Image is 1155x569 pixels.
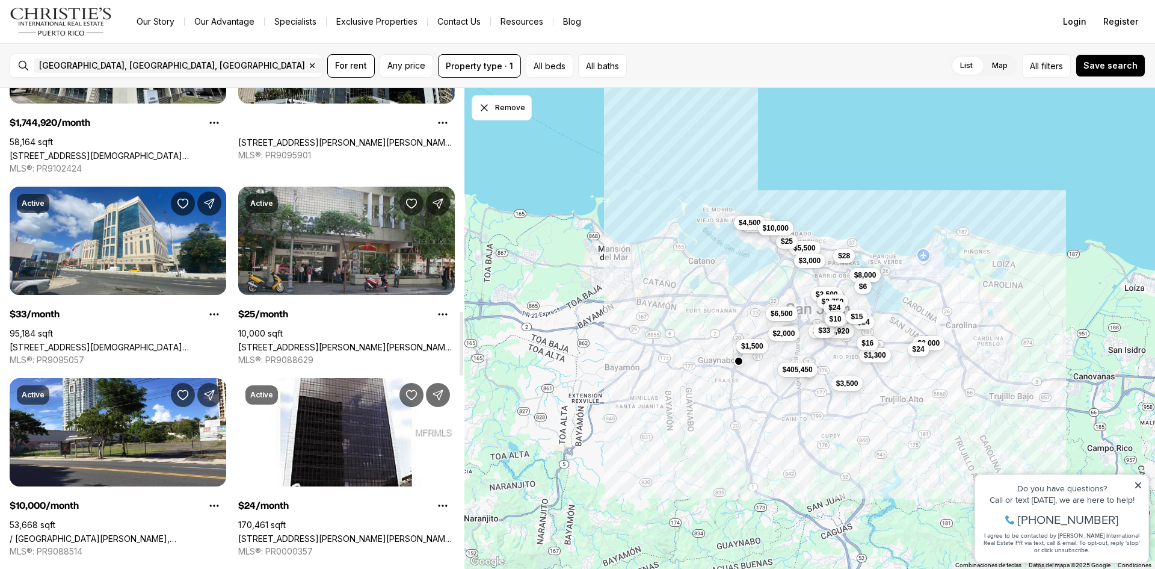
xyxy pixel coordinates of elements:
p: Active [22,390,45,400]
span: $15 [851,312,863,322]
span: $28 [838,251,850,261]
button: $16 [857,336,878,350]
span: $3,500 [836,379,858,388]
button: $405,450 [778,362,818,377]
div: Call or text [DATE], we are here to help! [13,39,174,47]
span: Register [1103,17,1138,26]
span: $4,500 [739,218,761,228]
a: Specialists [265,13,326,30]
button: $3,500 [831,376,863,391]
span: $6,500 [771,309,793,319]
span: $1,500 [741,341,763,351]
span: Save search [1083,61,1138,70]
label: Map [982,55,1017,76]
span: All [1030,60,1039,72]
button: Allfilters [1022,54,1071,78]
button: $24 [824,300,845,315]
button: $15 [846,309,867,324]
button: $28 [833,249,855,263]
button: Any price [380,54,433,78]
a: Exclusive Properties [327,13,427,30]
p: Active [22,199,45,208]
span: [GEOGRAPHIC_DATA], [GEOGRAPHIC_DATA], [GEOGRAPHIC_DATA] [39,61,305,70]
button: $5,500 [789,241,821,255]
button: $3,000 [913,336,944,350]
a: 431 PONCE DE LEON AVE., SAN JUAN PR, 00917 [238,533,455,544]
span: $2,750 [822,297,844,306]
span: I agree to be contacted by [PERSON_NAME] International Real Estate PR via text, call & email. To ... [15,74,171,97]
button: $25 [776,234,798,249]
button: Share Property [426,383,450,407]
span: $33 [818,326,830,335]
button: $3,000 [794,253,826,268]
button: $2,750 [817,294,849,309]
img: logo [10,7,112,36]
span: $3,000 [799,256,821,266]
button: $4,500 [734,216,766,230]
button: Property options [431,494,455,518]
button: $1,300 [859,348,891,362]
button: Property options [202,302,226,326]
span: $16 [861,338,873,348]
button: $33 [813,323,835,338]
button: $2,000 [768,326,800,341]
a: 670 PONCE DE LEON, SAN JUAN PR, 00926 [238,342,455,352]
button: Property options [431,302,455,326]
button: All baths [578,54,627,78]
button: Property options [431,111,455,135]
span: $25 [781,237,793,246]
span: $10,000 [763,223,789,233]
span: filters [1041,60,1063,72]
a: Our Story [127,13,184,30]
button: $8,000 [849,268,881,282]
span: $2,000 [773,329,795,338]
button: Property options [202,111,226,135]
span: $3,500 [816,290,838,299]
button: All beds [526,54,573,78]
a: 290 JESÚS T. PIÑERO, SAN JUAN PR, 00918 [10,342,226,352]
button: $3,500 [811,287,843,302]
button: $6,500 [766,306,798,321]
span: $6 [859,282,867,291]
button: Share Property [426,191,450,216]
button: $10 [825,312,846,326]
button: Share Property [197,191,221,216]
span: $24 [828,303,840,312]
button: Dismiss drawing [472,95,532,120]
button: Save search [1076,54,1145,77]
a: Resources [491,13,553,30]
a: Our Advantage [185,13,264,30]
button: $1,744,920 [808,324,854,338]
span: $405,450 [783,365,813,375]
span: For rent [335,61,367,70]
a: 280 JESUS T PIÑERO AVE, SAN JUAN PR, 00927 [10,151,226,161]
span: $1,744,920 [813,326,849,336]
button: Share Property [197,383,221,407]
button: $1,500 [736,339,768,353]
span: $5,500 [793,243,816,253]
button: Register [1096,10,1145,34]
button: $24 [908,342,929,356]
button: Contact Us [428,13,490,30]
button: Save Property: 290 JESÚS T. PIÑERO [171,191,195,216]
button: Save Property: 431 PONCE DE LEON AVE. [399,383,423,407]
button: Save Property: 670 PONCE DE LEON [399,191,423,216]
a: / AVENIDA FERNANDEZ JUNCOS, SAN JUAN PR, 00906 [10,533,226,544]
span: Any price [387,61,425,70]
span: $8,000 [854,270,876,280]
button: Property options [202,494,226,518]
span: $1,300 [864,350,886,360]
div: Do you have questions? [13,27,174,36]
button: $6 [854,279,872,294]
button: Save Property: / AVENIDA FERNANDEZ JUNCOS [171,383,195,407]
span: $10 [830,314,842,324]
span: $3,000 [917,338,940,348]
button: For rent [327,54,375,78]
span: $24 [858,317,870,327]
a: 252 PONCE DE LEON AVE, SAN JUAN PR, 00918 [238,137,455,148]
label: List [950,55,982,76]
button: $10,000 [758,221,793,235]
p: Active [250,199,273,208]
span: $24 [913,344,925,354]
p: Active [250,390,273,400]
